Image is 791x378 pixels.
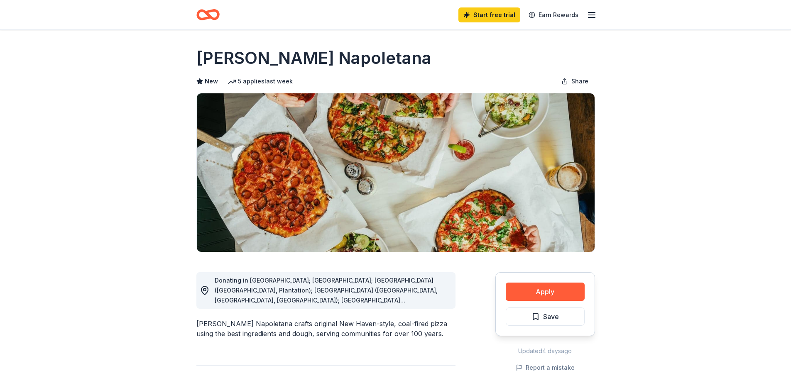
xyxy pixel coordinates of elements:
[516,363,575,373] button: Report a mistake
[196,46,431,70] h1: [PERSON_NAME] Napoletana
[196,319,455,339] div: [PERSON_NAME] Napoletana crafts original New Haven-style, coal-fired pizza using the best ingredi...
[197,93,595,252] img: Image for Frank Pepe Pizzeria Napoletana
[506,307,585,326] button: Save
[215,277,438,334] span: Donating in [GEOGRAPHIC_DATA]; [GEOGRAPHIC_DATA]; [GEOGRAPHIC_DATA] ([GEOGRAPHIC_DATA], Plantatio...
[196,5,220,24] a: Home
[228,76,293,86] div: 5 applies last week
[524,7,583,22] a: Earn Rewards
[506,283,585,301] button: Apply
[495,346,595,356] div: Updated 4 days ago
[555,73,595,90] button: Share
[205,76,218,86] span: New
[543,311,559,322] span: Save
[458,7,520,22] a: Start free trial
[571,76,588,86] span: Share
